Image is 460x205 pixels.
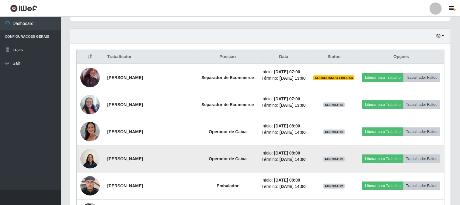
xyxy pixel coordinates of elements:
[107,129,143,134] strong: [PERSON_NAME]
[358,50,444,64] th: Opções
[403,100,440,109] button: Trabalhador Faltou
[261,183,306,190] li: Término:
[80,65,100,90] img: 1738977302932.jpeg
[280,103,306,108] time: [DATE] 13:00
[362,182,403,190] button: Liberar para Trabalho
[10,5,37,12] img: CoreUI Logo
[403,155,440,163] button: Trabalhador Faltou
[201,75,254,80] strong: Separador de Ecommerce
[107,156,143,161] strong: [PERSON_NAME]
[80,146,100,172] img: 1752717183339.jpeg
[362,100,403,109] button: Liberar para Trabalho
[323,102,345,107] span: AGENDADO
[274,178,300,182] time: [DATE] 08:00
[323,157,345,162] span: AGENDADO
[323,130,345,134] span: AGENDADO
[261,75,306,82] li: Término:
[209,156,247,161] strong: Operador de Caixa
[261,156,306,163] li: Término:
[280,184,306,189] time: [DATE] 14:00
[362,127,403,136] button: Liberar para Trabalho
[80,114,100,149] img: 1743778813300.jpeg
[403,73,440,82] button: Trabalhador Faltou
[274,151,300,155] time: [DATE] 08:00
[261,123,306,129] li: Início:
[274,123,300,128] time: [DATE] 08:00
[313,75,354,80] span: AGUARDANDO LIBERAR
[80,173,100,199] img: 1753794100219.jpeg
[280,157,306,162] time: [DATE] 14:00
[197,50,258,64] th: Posição
[323,184,345,189] span: AGENDADO
[261,96,306,102] li: Início:
[310,50,358,64] th: Status
[104,50,198,64] th: Trabalhador
[274,69,300,74] time: [DATE] 07:00
[261,177,306,183] li: Início:
[201,102,254,107] strong: Separador de Ecommerce
[217,183,239,188] strong: Embalador
[403,182,440,190] button: Trabalhador Faltou
[362,155,403,163] button: Liberar para Trabalho
[107,183,143,188] strong: [PERSON_NAME]
[80,92,100,117] img: 1753212291026.jpeg
[107,75,143,80] strong: [PERSON_NAME]
[261,102,306,109] li: Término:
[258,50,309,64] th: Data
[362,73,403,82] button: Liberar para Trabalho
[107,102,143,107] strong: [PERSON_NAME]
[280,76,306,81] time: [DATE] 13:00
[261,150,306,156] li: Início:
[261,129,306,136] li: Término:
[261,69,306,75] li: Início:
[280,130,306,135] time: [DATE] 14:00
[274,96,300,101] time: [DATE] 07:00
[209,129,247,134] strong: Operador de Caixa
[403,127,440,136] button: Trabalhador Faltou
